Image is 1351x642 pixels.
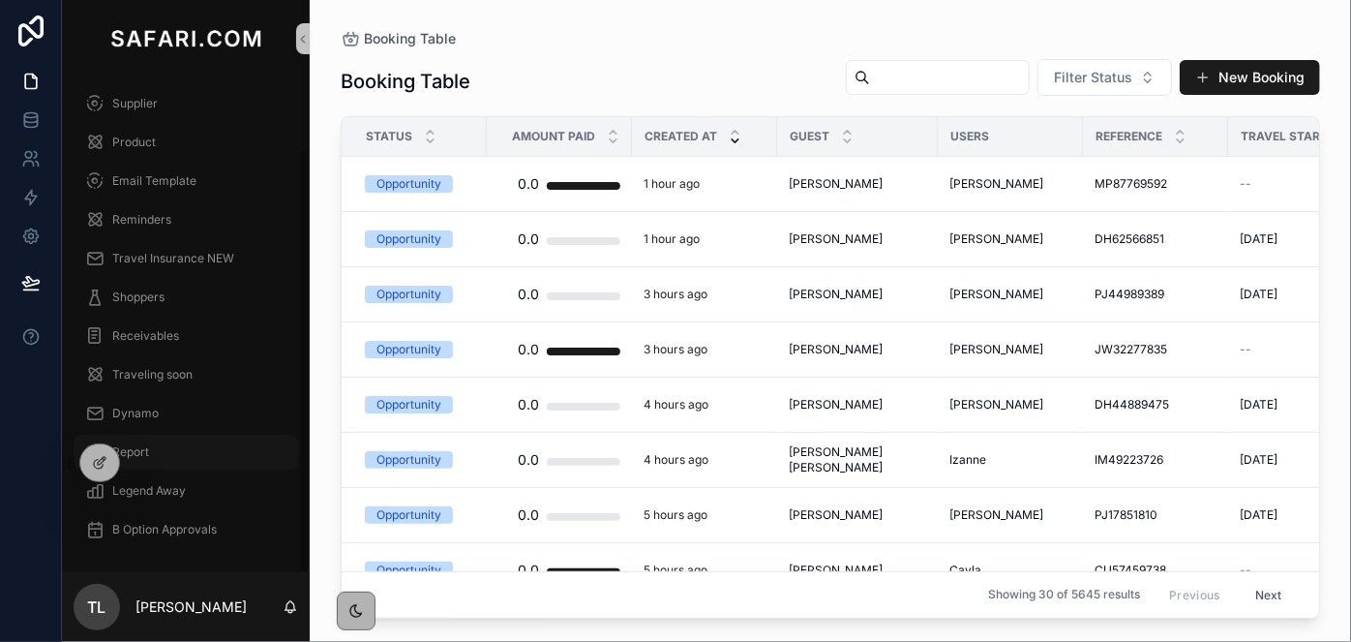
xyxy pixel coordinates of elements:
div: 0.0 [518,275,539,314]
span: Dynamo [112,406,159,421]
span: DH62566851 [1095,231,1164,247]
a: 0.0 [498,330,620,369]
span: [DATE] [1240,397,1277,413]
span: [PERSON_NAME] [789,342,883,357]
p: 3 hours ago [644,287,707,302]
span: Travel Insurance NEW [112,251,234,266]
a: Travel Insurance NEW [74,241,298,276]
a: Opportunity [365,341,475,358]
div: 0.0 [518,441,539,479]
a: [PERSON_NAME] [949,176,1071,192]
span: -- [1240,342,1251,357]
span: Filter Status [1054,68,1132,87]
span: [PERSON_NAME] [949,176,1043,192]
span: [PERSON_NAME] [789,507,883,523]
a: 4 hours ago [644,397,766,413]
span: [PERSON_NAME] [789,287,883,302]
a: JW32277835 [1095,342,1216,357]
div: 0.0 [518,165,539,203]
span: Status [366,129,412,144]
span: [PERSON_NAME] [949,231,1043,247]
a: CU57459738 [1095,563,1216,578]
a: Cayla [949,563,1071,578]
a: Opportunity [365,175,475,193]
div: Opportunity [376,175,441,193]
span: Reminders [112,212,171,228]
a: 5 hours ago [644,507,766,523]
p: 1 hour ago [644,176,700,192]
a: 1 hour ago [644,176,766,192]
span: [DATE] [1240,507,1277,523]
a: [PERSON_NAME] [949,287,1071,302]
span: [PERSON_NAME] [789,231,883,247]
span: Product [112,135,156,150]
span: Booking Table [364,29,456,48]
a: 0.0 [498,441,620,479]
a: Traveling soon [74,357,298,392]
a: 3 hours ago [644,287,766,302]
button: Next [1242,580,1296,610]
span: TL [88,596,106,619]
span: Supplier [112,96,158,111]
a: [PERSON_NAME] [949,397,1071,413]
span: Guest [790,129,829,144]
a: [PERSON_NAME] [789,563,926,578]
span: Izanne [949,452,986,468]
span: [DATE] [1240,452,1277,468]
span: [PERSON_NAME] [949,507,1043,523]
span: Users [950,129,989,144]
a: [PERSON_NAME] [PERSON_NAME] [789,444,926,475]
a: [PERSON_NAME] [789,342,926,357]
a: PJ44989389 [1095,287,1216,302]
a: 0.0 [498,165,620,203]
span: [PERSON_NAME] [789,176,883,192]
div: Opportunity [376,506,441,524]
span: Reference [1096,129,1162,144]
a: Reminders [74,202,298,237]
div: 0.0 [518,220,539,259]
a: DH44889475 [1095,397,1216,413]
a: [PERSON_NAME] [949,507,1071,523]
button: New Booking [1180,60,1320,95]
span: PJ17851810 [1095,507,1157,523]
span: [PERSON_NAME] [789,397,883,413]
span: [PERSON_NAME] [789,563,883,578]
span: Report [112,444,149,460]
span: Traveling soon [112,367,193,382]
div: 0.0 [518,551,539,590]
a: Email Template [74,164,298,199]
a: Report [74,435,298,470]
span: MP87769592 [1095,176,1167,192]
span: [DATE] [1240,287,1277,302]
a: [PERSON_NAME] [949,231,1071,247]
a: PJ17851810 [1095,507,1216,523]
a: [PERSON_NAME] [789,287,926,302]
a: Dynamo [74,396,298,431]
a: [PERSON_NAME] [789,507,926,523]
a: 4 hours ago [644,452,766,468]
div: 0.0 [518,330,539,369]
div: Opportunity [376,341,441,358]
span: Showing 30 of 5645 results [988,588,1140,603]
div: scrollable content [62,77,310,572]
a: [PERSON_NAME] [789,397,926,413]
a: [PERSON_NAME] [949,342,1071,357]
a: 3 hours ago [644,342,766,357]
a: IM49223726 [1095,452,1216,468]
p: [PERSON_NAME] [135,597,247,617]
img: App logo [106,23,265,54]
a: Product [74,125,298,160]
span: [PERSON_NAME] [949,397,1043,413]
p: 5 hours ago [644,563,707,578]
div: 0.0 [518,496,539,535]
a: [PERSON_NAME] [789,176,926,192]
a: Shoppers [74,280,298,315]
a: 0.0 [498,275,620,314]
a: B Option Approvals [74,512,298,547]
a: Izanne [949,452,1071,468]
a: 0.0 [498,220,620,259]
span: PJ44989389 [1095,287,1164,302]
span: -- [1240,563,1251,578]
